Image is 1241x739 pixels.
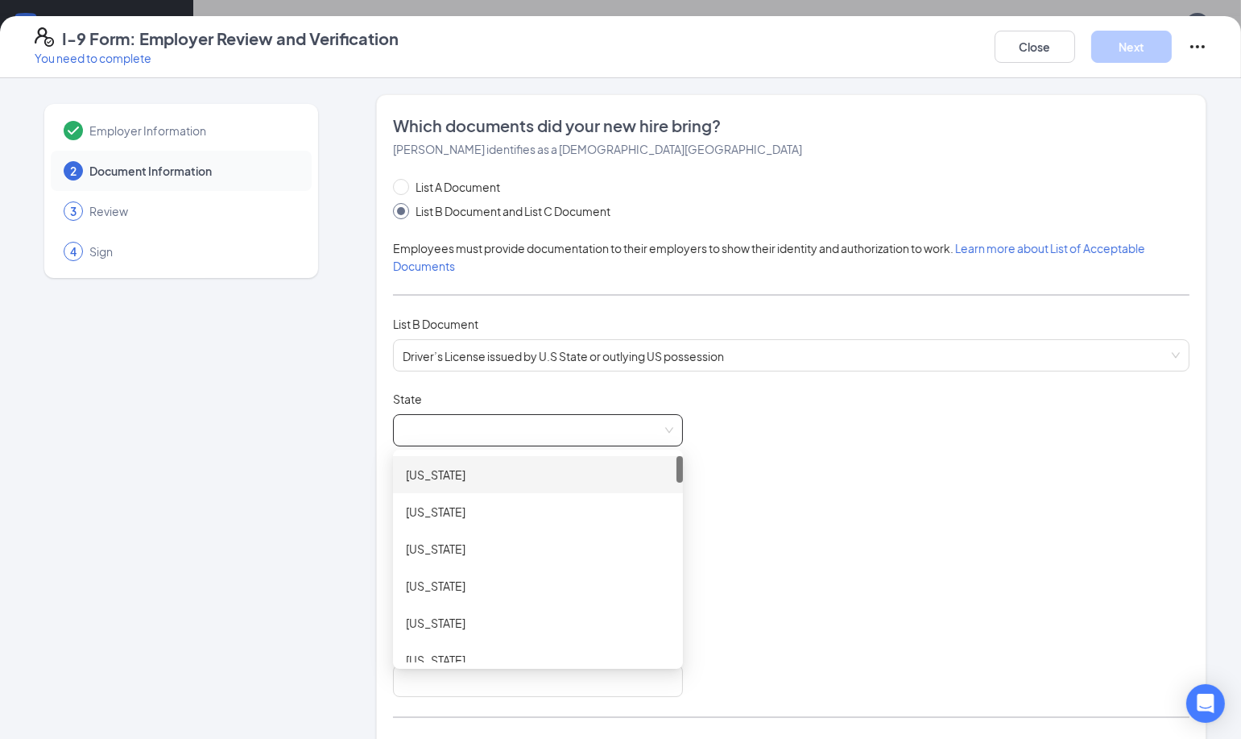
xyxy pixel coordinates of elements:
div: American Samoa [393,530,683,567]
div: [US_STATE] [406,614,670,632]
svg: FormI9EVerifyIcon [35,27,54,47]
span: Employees must provide documentation to their employers to show their identity and authorization ... [393,241,1145,273]
span: Document Information [89,163,296,179]
svg: Ellipses [1188,37,1207,56]
span: State [393,391,422,407]
div: [US_STATE] [406,503,670,521]
button: Next [1091,31,1172,63]
div: California [393,641,683,679]
span: Review [89,203,296,219]
button: Close [995,31,1075,63]
span: List B Document and List C Document [409,202,617,220]
div: Arizona [393,567,683,604]
div: Arkansas [393,604,683,641]
span: List A Document [409,178,507,196]
span: Driver’s License issued by U.S State or outlying US possession [403,340,1180,371]
svg: Checkmark [64,121,83,140]
span: [PERSON_NAME] identifies as a [DEMOGRAPHIC_DATA][GEOGRAPHIC_DATA] [393,142,802,156]
span: 2 [70,163,77,179]
div: Open Intercom Messenger [1186,684,1225,723]
h4: I-9 Form: Employer Review and Verification [62,27,399,50]
div: [US_STATE] [406,540,670,558]
div: [US_STATE] [406,651,670,669]
div: [US_STATE] [406,577,670,595]
p: You need to complete [35,50,399,66]
span: Sign [89,243,296,259]
span: List B Document [393,317,478,331]
span: 4 [70,243,77,259]
div: [US_STATE] [406,466,670,484]
span: Employer Information [89,122,296,139]
div: Alaska [393,493,683,530]
div: Alabama [393,456,683,493]
span: 3 [70,203,77,219]
span: Which documents did your new hire bring? [393,114,1189,137]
